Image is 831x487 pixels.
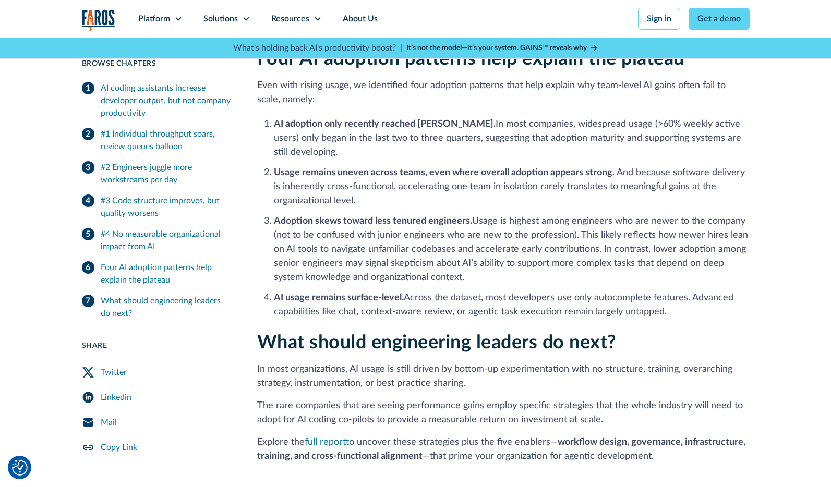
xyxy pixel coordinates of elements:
[271,13,309,25] div: Resources
[101,128,232,153] div: #1 Individual throughput soars, review queues balloon
[82,410,232,435] a: Mail Share
[257,79,750,107] p: Even with rising usage, we identified four adoption patterns that help explain why team-level AI ...
[689,8,750,30] a: Get a demo
[82,385,232,410] a: LinkedIn Share
[101,441,137,454] div: Copy Link
[101,295,232,320] div: What should engineering leaders do next?
[257,48,750,70] h2: Four AI adoption patterns help explain the plateau
[138,13,170,25] div: Platform
[101,366,127,379] div: Twitter
[12,460,28,476] img: Revisit consent button
[12,460,28,476] button: Cookie Settings
[101,161,232,186] div: #2 Engineers juggle more workstreams per day
[305,437,349,447] a: full report
[101,391,131,404] div: Linkedin
[82,340,232,351] div: Share
[274,119,496,129] strong: AI adoption only recently reached [PERSON_NAME].
[274,168,612,177] strong: Usage remains uneven across teams, even where overall adoption appears strong
[274,117,750,160] li: In most companies, widespread usage (>60% weekly active users) only began in the last two to thre...
[101,194,232,220] div: #3 Code structure improves, but quality worsens
[82,360,232,385] a: Twitter Share
[101,416,117,429] div: Mail
[406,44,587,52] strong: It’s not the model—it’s your system. GAINS™ reveals why
[82,9,115,31] img: Logo of the analytics and reporting company Faros.
[82,78,232,124] a: AI coding assistants increase developer output, but not company productivity
[274,291,750,319] li: Across the dataset, most developers use only autocomplete features. Advanced capabilities like ch...
[274,216,472,226] strong: Adoption skews toward less tenured engineers.
[101,261,232,286] div: Four AI adoption patterns help explain the plateau
[82,124,232,157] a: #1 Individual throughput soars, review queues balloon
[82,58,232,69] div: Browse Chapters
[82,290,232,324] a: What should engineering leaders do next?
[406,43,598,54] a: It’s not the model—it’s your system. GAINS™ reveals why
[274,166,750,208] li: . And because software delivery is inherently cross-functional, accelerating one team in isolatio...
[82,157,232,190] a: #2 Engineers juggle more workstreams per day
[82,190,232,224] a: #3 Code structure improves, but quality worsens
[82,9,115,31] a: home
[257,362,750,391] p: In most organizations, AI usage is still driven by bottom-up experimentation with no structure, t...
[274,214,750,285] li: Usage is highest among engineers who are newer to the company (not to be confused with junior eng...
[257,435,750,464] p: Explore the to uncover these strategies plus the five enablers— —that prime your organization for...
[638,8,680,30] a: Sign in
[257,332,750,354] h2: What should engineering leaders do next?
[82,435,232,460] a: Copy Link
[101,82,232,119] div: AI coding assistants increase developer output, but not company productivity
[257,399,750,427] p: The rare companies that are seeing performance gains employ specific strategies that the whole in...
[82,224,232,257] a: #4 No measurable organizational impact from AI
[101,228,232,253] div: #4 No measurable organizational impact from AI
[203,13,238,25] div: Solutions
[233,42,402,54] p: What's holding back AI's productivity boost? |
[82,257,232,290] a: Four AI adoption patterns help explain the plateau
[274,293,404,302] strong: AI usage remains surface-level.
